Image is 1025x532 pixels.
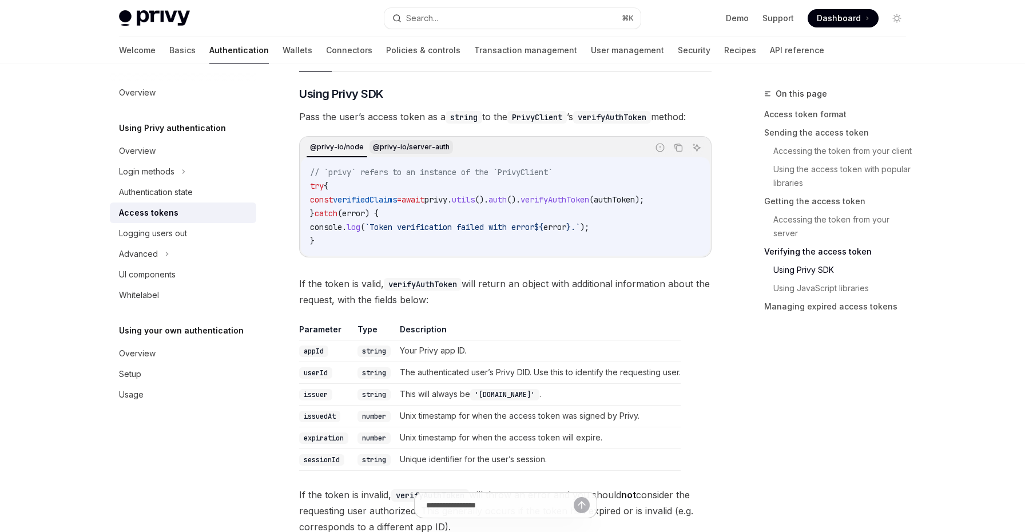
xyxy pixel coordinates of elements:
[764,160,915,192] a: Using the access token with popular libraries
[566,222,571,232] span: }
[580,222,589,232] span: );
[209,37,269,64] a: Authentication
[391,489,469,502] code: verifyAuthToken
[324,181,328,191] span: {
[119,324,244,338] h5: Using your own authentication
[776,87,827,101] span: On this page
[571,222,580,232] span: .`
[119,227,187,240] div: Logging users out
[395,340,681,362] td: Your Privy app ID.
[110,264,256,285] a: UI components
[384,278,462,291] code: verifyAuthToken
[299,346,328,357] code: appId
[764,243,915,261] a: Verifying the access token
[299,276,712,308] span: If the token is valid, will return an object with additional information about the request, with ...
[299,367,332,379] code: userId
[384,8,641,29] button: Search...⌘K
[310,222,342,232] span: console
[310,236,315,246] span: }
[594,194,635,205] span: authToken
[110,285,256,305] a: Whitelabel
[110,82,256,103] a: Overview
[310,194,333,205] span: const
[395,448,681,470] td: Unique identifier for the user’s session.
[507,194,521,205] span: ().
[764,105,915,124] a: Access token format
[310,208,315,219] span: }
[119,247,158,261] div: Advanced
[342,208,365,219] span: error
[678,37,710,64] a: Security
[764,124,915,142] a: Sending the access token
[119,347,156,360] div: Overview
[397,194,402,205] span: =
[808,9,879,27] a: Dashboard
[395,427,681,448] td: Unix timestamp for when the access token will expire.
[110,141,256,161] a: Overview
[299,109,712,125] span: Pass the user’s access token as a to the ’s method:
[357,367,391,379] code: string
[726,13,749,24] a: Demo
[119,165,174,178] div: Login methods
[424,194,447,205] span: privy
[635,194,644,205] span: );
[110,161,256,182] button: Login methods
[591,37,664,64] a: User management
[283,37,312,64] a: Wallets
[764,261,915,279] a: Using Privy SDK
[119,10,190,26] img: light logo
[764,142,915,160] a: Accessing the token from your client
[310,167,553,177] span: // `privy` refers to an instance of the `PrivyClient`
[357,411,391,422] code: number
[360,222,365,232] span: (
[507,111,567,124] code: PrivyClient
[357,389,391,400] code: string
[762,13,794,24] a: Support
[299,432,348,444] code: expiration
[426,493,574,518] input: Ask a question...
[333,194,397,205] span: verifiedClaims
[110,182,256,203] a: Authentication state
[573,111,651,124] code: verifyAuthToken
[119,388,144,402] div: Usage
[342,222,347,232] span: .
[653,140,668,155] button: Report incorrect code
[119,37,156,64] a: Welcome
[310,181,324,191] span: try
[395,362,681,383] td: The authenticated user’s Privy DID. Use this to identify the requesting user.
[724,37,756,64] a: Recipes
[817,13,861,24] span: Dashboard
[671,140,686,155] button: Copy the contents from the code block
[488,194,507,205] span: auth
[365,208,379,219] span: ) {
[406,11,438,25] div: Search...
[110,364,256,384] a: Setup
[689,140,704,155] button: Ask AI
[534,222,543,232] span: ${
[386,37,460,64] a: Policies & controls
[326,37,372,64] a: Connectors
[119,121,226,135] h5: Using Privy authentication
[370,140,453,154] div: @privy-io/server-auth
[402,194,424,205] span: await
[299,389,332,400] code: issuer
[169,37,196,64] a: Basics
[764,192,915,211] a: Getting the access token
[622,14,634,23] span: ⌘ K
[119,86,156,100] div: Overview
[353,324,395,340] th: Type
[299,454,344,466] code: sessionId
[110,384,256,405] a: Usage
[521,194,589,205] span: verifyAuthToken
[543,222,566,232] span: error
[119,268,176,281] div: UI components
[764,211,915,243] a: Accessing the token from your server
[110,203,256,223] a: Access tokens
[589,194,594,205] span: (
[764,297,915,316] a: Managing expired access tokens
[357,454,391,466] code: string
[621,489,636,501] strong: not
[365,222,534,232] span: `Token verification failed with error
[307,140,367,154] div: @privy-io/node
[475,194,488,205] span: ().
